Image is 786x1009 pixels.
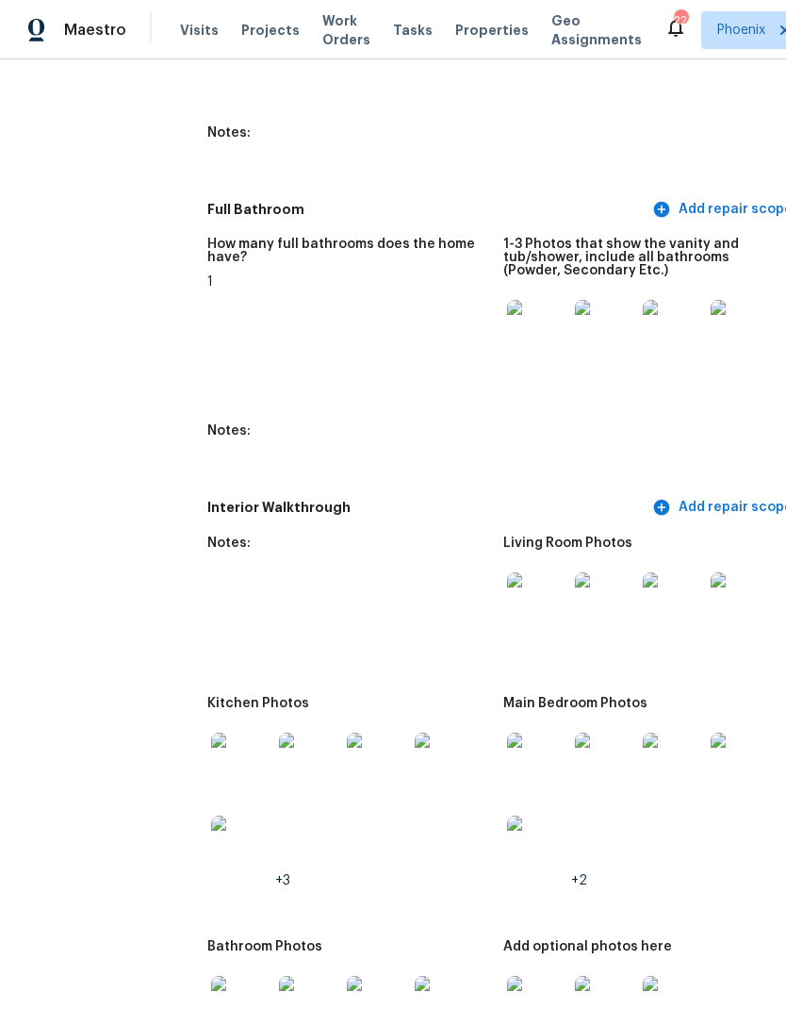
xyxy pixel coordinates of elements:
span: Work Orders [322,11,370,49]
h5: Add optional photos here [503,940,672,953]
span: +2 [571,874,587,887]
span: +3 [275,874,290,887]
h5: Living Room Photos [503,537,632,550]
div: 22 [674,11,687,30]
div: 1 [207,275,488,289]
span: Tasks [393,24,433,37]
h5: Notes: [207,126,251,140]
span: Maestro [64,21,126,40]
span: Projects [241,21,300,40]
h5: Interior Walkthrough [207,498,648,518]
h5: 1-3 Photos that show the vanity and tub/shower, include all bathrooms (Powder, Secondary Etc.) [503,238,784,277]
h5: Kitchen Photos [207,697,309,710]
h5: Full Bathroom [207,200,648,220]
h5: Notes: [207,537,251,550]
span: Visits [180,21,219,40]
span: Geo Assignments [551,11,642,49]
span: Phoenix [717,21,765,40]
h5: Bathroom Photos [207,940,322,953]
h5: Notes: [207,424,251,438]
span: Properties [455,21,529,40]
h5: Main Bedroom Photos [503,697,647,710]
h5: How many full bathrooms does the home have? [207,238,488,264]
